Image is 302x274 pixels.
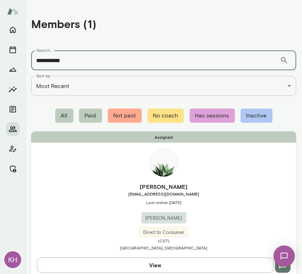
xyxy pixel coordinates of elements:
button: Members [6,122,20,136]
span: (CST) [31,238,296,243]
button: Insights [6,82,20,97]
h4: Members (1) [31,17,96,31]
div: KH [4,251,21,268]
span: [EMAIL_ADDRESS][DOMAIN_NAME] [31,191,296,197]
button: Manage [6,162,20,176]
span: [PERSON_NAME] [141,215,186,222]
span: Not paid [108,109,142,123]
img: Cynthia Liu [150,148,178,177]
span: Paid [79,109,102,123]
label: Search... [36,47,52,53]
button: Client app [6,142,20,156]
span: All [55,109,73,123]
button: Home [6,23,20,37]
label: Sort by [36,73,51,79]
span: [GEOGRAPHIC_DATA], [GEOGRAPHIC_DATA] [120,245,208,250]
span: Last online [DATE] [31,199,296,205]
img: Mento [7,5,18,18]
button: Growth Plan [6,62,20,77]
h6: [PERSON_NAME] [31,182,296,191]
span: No coach [147,109,184,123]
button: Documents [6,102,20,116]
span: Direct to Consumer [139,229,189,236]
button: View [37,258,274,273]
div: Most Recent [31,76,296,96]
button: Sessions [6,43,20,57]
span: Has sessions [190,109,235,123]
span: Assigned [31,131,296,143]
span: Inactive [241,109,273,123]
